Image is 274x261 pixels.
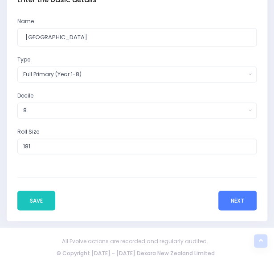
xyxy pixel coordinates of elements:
button: Full Primary (Year 1-8) [17,66,257,82]
button: 8 [17,102,257,118]
label: Decile [17,92,33,100]
button: Next [218,191,257,210]
label: Name [17,17,34,25]
label: Type [17,56,30,64]
span: All Evolve actions are recorded and regularly audited. [62,233,212,249]
div: 8 [23,106,246,114]
label: Roll Size [17,128,39,136]
span: © Copyright [DATE] - [DATE] Dexara New Zealand Limited [57,249,215,257]
button: Save [17,191,55,210]
div: Full Primary (Year 1-8) [23,70,246,78]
